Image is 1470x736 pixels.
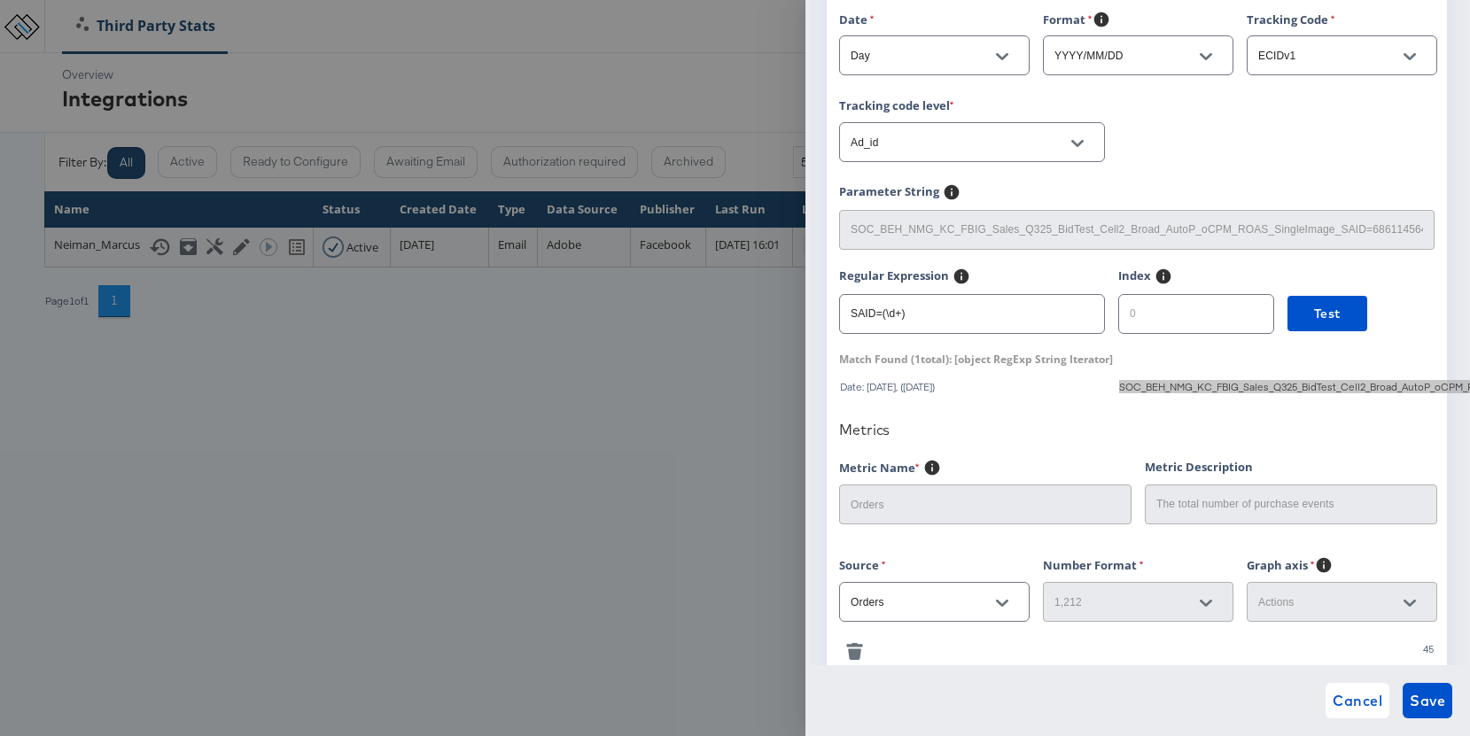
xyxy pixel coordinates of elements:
[1287,296,1367,331] button: Test
[839,183,939,205] label: Parameter String
[839,352,952,367] span: Match Found ( 1 total):
[1410,688,1445,713] span: Save
[989,43,1015,70] button: Open
[1118,267,1151,290] label: Index
[839,421,1435,438] div: Metrics
[839,459,920,481] label: Metric Name
[1193,43,1219,70] button: Open
[1314,303,1341,325] span: Test
[1326,683,1389,718] button: Cancel
[839,97,954,114] label: Tracking code level
[839,352,1113,367] div: [object RegExp String Iterator]
[989,590,1015,616] button: Open
[1287,296,1367,352] a: Test
[1403,683,1452,718] button: Save
[1247,556,1315,578] label: Graph axis
[840,204,1434,242] input: e.g. SAID=
[839,556,886,574] label: Source
[839,267,949,290] label: Regular Expression
[1064,130,1091,157] button: Open
[1119,288,1273,326] input: 0
[1145,459,1253,476] label: Metric Description
[839,381,1105,393] div: Date: [DATE], ([DATE])
[1043,556,1144,574] label: Number Format
[1396,43,1423,70] button: Open
[840,288,1104,326] input: \d+[^x]
[839,11,875,28] label: Date
[1043,11,1093,33] label: Format
[1333,688,1382,713] span: Cancel
[1247,11,1335,28] label: Tracking Code
[1422,643,1435,660] div: 45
